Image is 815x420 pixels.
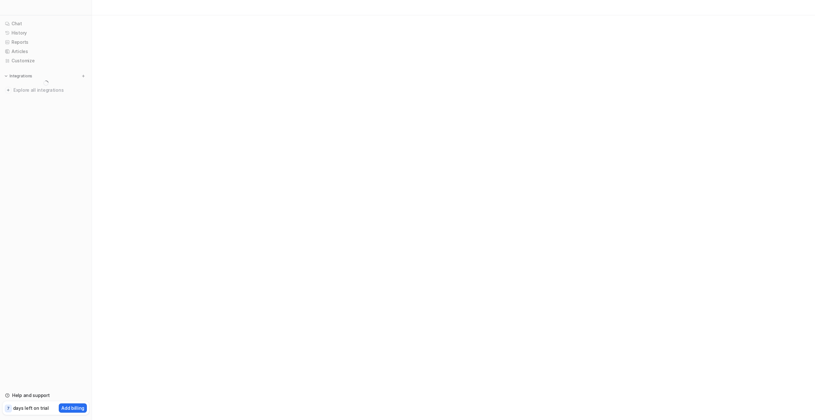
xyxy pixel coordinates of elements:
[13,405,49,411] p: days left on trial
[3,19,89,28] a: Chat
[61,405,84,411] p: Add billing
[3,47,89,56] a: Articles
[10,74,32,79] p: Integrations
[81,74,86,78] img: menu_add.svg
[59,403,87,413] button: Add billing
[3,38,89,47] a: Reports
[5,87,11,93] img: explore all integrations
[4,74,8,78] img: expand menu
[3,86,89,95] a: Explore all integrations
[13,85,87,95] span: Explore all integrations
[7,406,10,411] p: 7
[3,56,89,65] a: Customize
[3,73,34,79] button: Integrations
[3,28,89,37] a: History
[3,391,89,400] a: Help and support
